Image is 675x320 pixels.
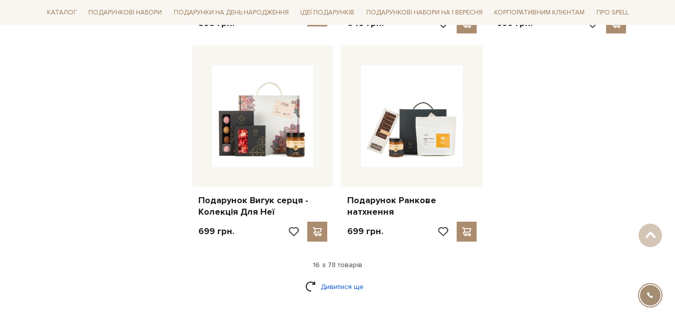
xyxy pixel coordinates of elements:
a: Корпоративним клієнтам [490,4,589,21]
div: 16 з 78 товарів [39,261,637,270]
p: 699 грн. [347,226,383,237]
a: Подарунки на День народження [170,5,293,20]
a: Подарунок Вигук серця - Колекція Для Неї [198,195,328,218]
a: Каталог [43,5,81,20]
a: Ідеї подарунків [296,5,358,20]
a: Про Spell [593,5,633,20]
p: 699 грн. [198,226,234,237]
a: Дивитися ще [305,278,370,296]
a: Подарункові набори на 1 Вересня [362,4,487,21]
a: Подарунок Ранкове натхнення [347,195,477,218]
a: Подарункові набори [84,5,166,20]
